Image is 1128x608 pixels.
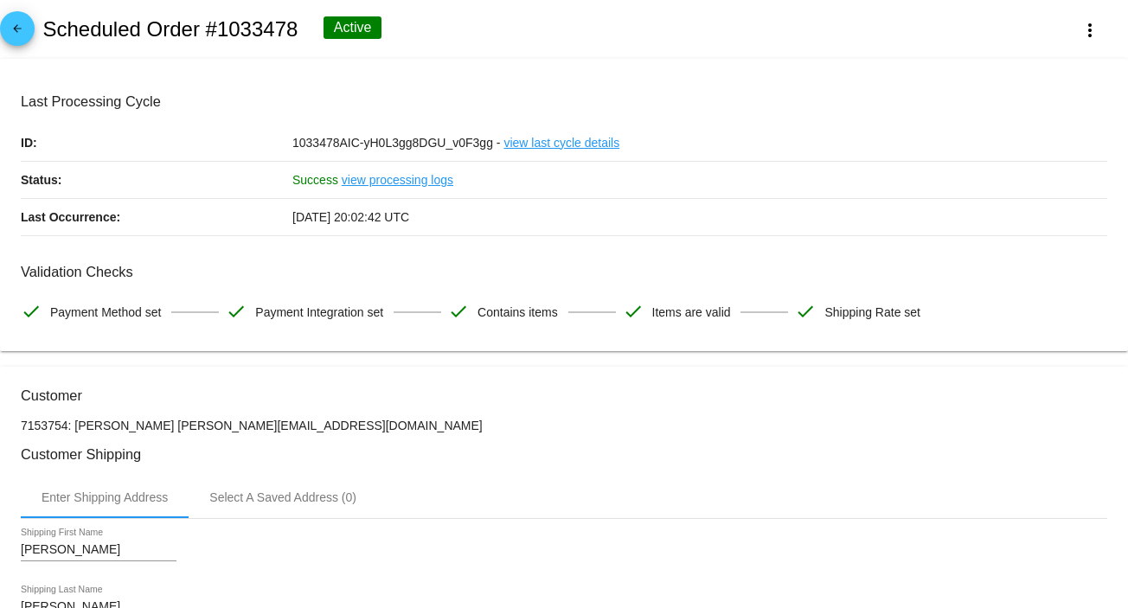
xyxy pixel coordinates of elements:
[623,301,644,322] mat-icon: check
[503,125,619,161] a: view last cycle details
[342,162,453,198] a: view processing logs
[21,162,292,198] p: Status:
[824,294,920,330] span: Shipping Rate set
[21,419,1107,432] p: 7153754: [PERSON_NAME] [PERSON_NAME][EMAIL_ADDRESS][DOMAIN_NAME]
[226,301,247,322] mat-icon: check
[795,301,816,322] mat-icon: check
[292,173,338,187] span: Success
[1080,20,1100,41] mat-icon: more_vert
[324,16,382,39] div: Active
[255,294,383,330] span: Payment Integration set
[21,543,176,557] input: Shipping First Name
[50,294,161,330] span: Payment Method set
[21,387,1107,404] h3: Customer
[209,490,356,504] div: Select A Saved Address (0)
[21,446,1107,463] h3: Customer Shipping
[477,294,558,330] span: Contains items
[21,301,42,322] mat-icon: check
[42,17,298,42] h2: Scheduled Order #1033478
[292,210,409,224] span: [DATE] 20:02:42 UTC
[21,264,1107,280] h3: Validation Checks
[7,22,28,43] mat-icon: arrow_back
[21,93,1107,110] h3: Last Processing Cycle
[292,136,500,150] span: 1033478AIC-yH0L3gg8DGU_v0F3gg -
[652,294,731,330] span: Items are valid
[42,490,168,504] div: Enter Shipping Address
[21,125,292,161] p: ID:
[448,301,469,322] mat-icon: check
[21,199,292,235] p: Last Occurrence:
